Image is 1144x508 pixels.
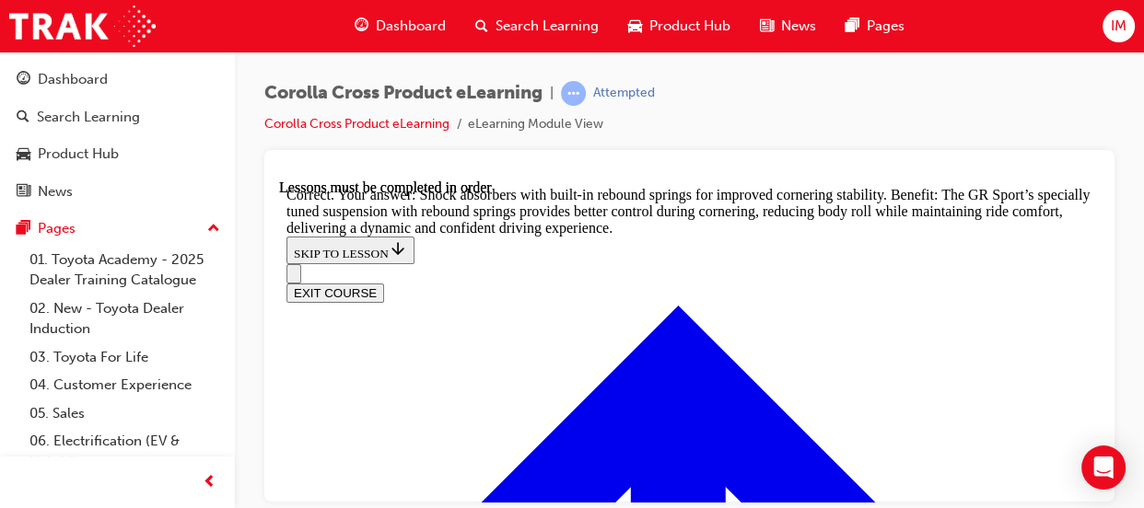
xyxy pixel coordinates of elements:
button: IM [1103,10,1135,42]
div: Correct. Your answer: Shock absorbers with built-in rebound springs for improved cornering stabil... [7,7,813,57]
a: Search Learning [7,100,228,134]
a: 03. Toyota For Life [22,343,228,372]
button: SKIP TO LESSON [7,57,135,85]
button: Pages [7,212,228,246]
span: car-icon [17,146,30,163]
a: 02. New - Toyota Dealer Induction [22,294,228,343]
span: guage-icon [355,15,368,38]
a: 05. Sales [22,399,228,428]
span: Search Learning [496,16,599,37]
a: guage-iconDashboard [340,7,461,45]
span: prev-icon [203,471,216,494]
a: car-iconProduct Hub [613,7,745,45]
span: news-icon [17,184,30,201]
a: Product Hub [7,137,228,171]
span: learningRecordVerb_ATTEMPT-icon [561,81,586,106]
span: Pages [867,16,905,37]
button: DashboardSearch LearningProduct HubNews [7,59,228,212]
a: Corolla Cross Product eLearning [264,116,449,132]
a: pages-iconPages [831,7,919,45]
div: Pages [38,218,76,239]
span: news-icon [760,15,774,38]
span: up-icon [207,217,220,241]
button: Open navigation menu [7,85,22,104]
span: search-icon [17,110,29,126]
nav: Navigation menu [7,85,813,123]
a: News [7,175,228,209]
span: SKIP TO LESSON [15,67,128,81]
span: pages-icon [17,221,30,237]
img: Trak [9,6,156,47]
span: Corolla Cross Product eLearning [264,83,543,104]
span: Product Hub [649,16,730,37]
div: Product Hub [38,144,119,165]
span: guage-icon [17,72,30,88]
a: 04. Customer Experience [22,371,228,399]
a: Dashboard [7,63,228,97]
span: pages-icon [846,15,859,38]
div: Dashboard [38,69,108,90]
span: News [781,16,816,37]
span: IM [1111,16,1126,37]
span: Dashboard [376,16,446,37]
div: Attempted [593,85,655,102]
a: 06. Electrification (EV & Hybrid) [22,427,228,476]
span: search-icon [475,15,488,38]
div: Open Intercom Messenger [1081,445,1126,490]
button: EXIT COURSE [7,104,105,123]
span: | [550,83,554,104]
a: search-iconSearch Learning [461,7,613,45]
div: Search Learning [37,107,140,128]
li: eLearning Module View [468,114,603,135]
span: car-icon [628,15,642,38]
div: News [38,181,73,202]
a: 01. Toyota Academy - 2025 Dealer Training Catalogue [22,246,228,294]
a: news-iconNews [745,7,831,45]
